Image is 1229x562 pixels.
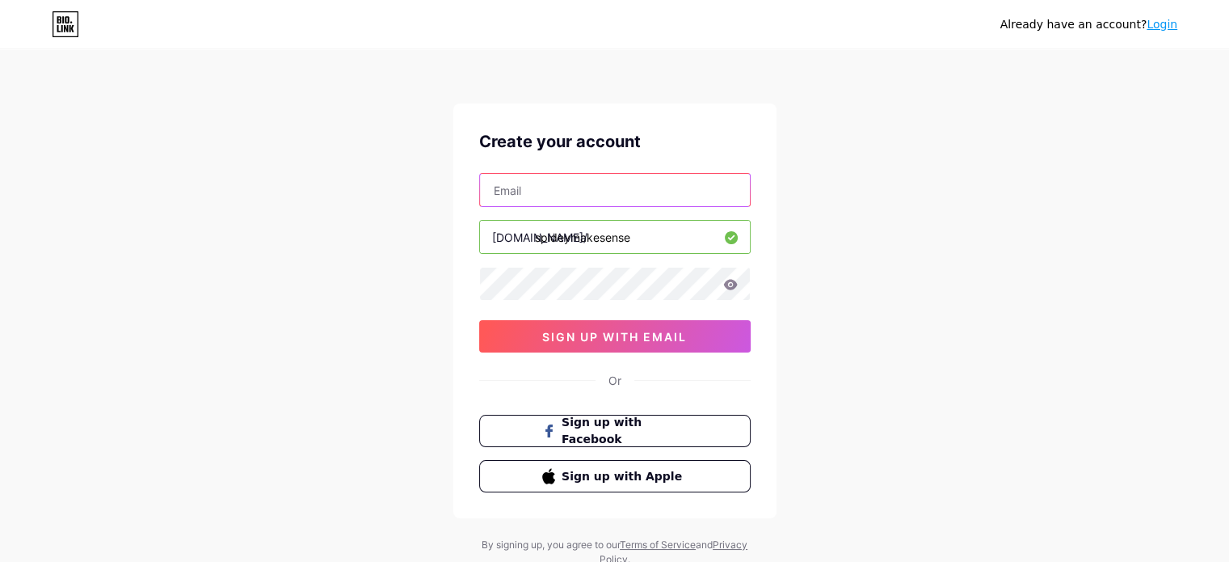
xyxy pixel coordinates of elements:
[1000,16,1177,33] div: Already have an account?
[562,414,687,448] span: Sign up with Facebook
[542,330,687,344] span: sign up with email
[479,320,751,353] button: sign up with email
[480,221,750,253] input: username
[1147,18,1177,31] a: Login
[620,539,696,551] a: Terms of Service
[608,372,621,389] div: Or
[480,174,750,206] input: Email
[479,129,751,154] div: Create your account
[479,415,751,447] button: Sign up with Facebook
[492,229,587,246] div: [DOMAIN_NAME]/
[479,460,751,492] button: Sign up with Apple
[562,468,687,485] span: Sign up with Apple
